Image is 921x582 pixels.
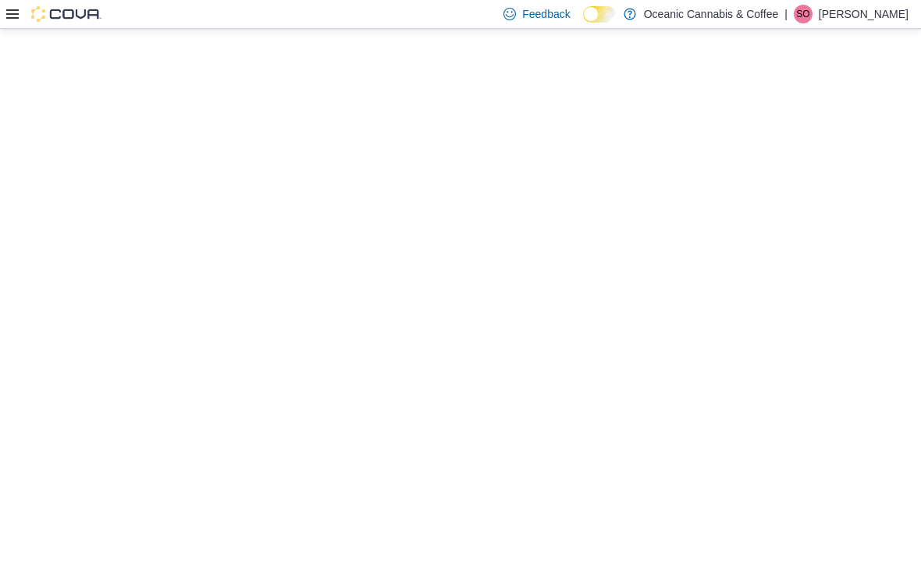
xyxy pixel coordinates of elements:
[522,6,570,22] span: Feedback
[644,5,779,23] p: Oceanic Cannabis & Coffee
[583,6,616,23] input: Dark Mode
[784,5,788,23] p: |
[794,5,813,23] div: Sasha Osmond
[819,5,909,23] p: [PERSON_NAME]
[31,6,101,22] img: Cova
[796,5,809,23] span: SO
